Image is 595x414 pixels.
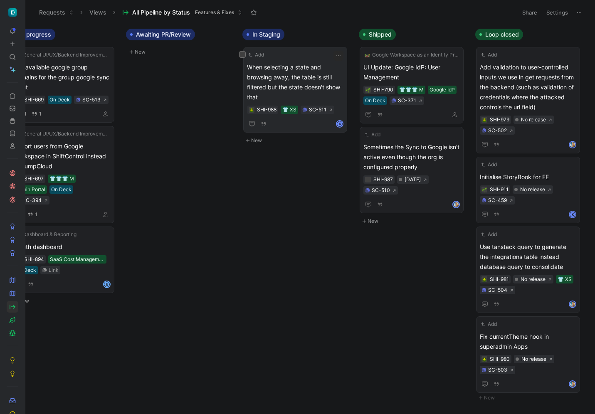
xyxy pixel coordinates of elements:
[480,320,498,328] button: Add
[490,355,510,363] div: SHI-980
[480,230,498,239] button: Add
[6,25,123,310] div: In progressNew
[257,106,277,114] div: SHI-988
[365,52,370,57] img: 🛤️
[104,281,110,287] div: E
[7,7,18,18] button: ShiftControl
[49,266,59,274] div: Link
[480,51,498,59] button: Add
[239,25,356,150] div: In StagingNew
[472,25,588,407] div: Loop closedNew
[49,96,70,104] div: On Deck
[26,210,39,219] button: 1
[430,86,455,94] div: Google IdP
[126,29,195,40] button: Awaiting PR/Review
[247,62,343,102] span: When selecting a state and browsing away, the table is still filtered but the state doesn't show ...
[35,212,37,217] span: 1
[363,142,460,172] span: Sometimes the Sync to Google isn't active even though the org is configured properly
[482,187,487,192] img: 🌱
[490,275,509,283] div: SHI-981
[10,296,119,306] button: New
[242,136,352,145] button: New
[369,30,392,39] span: Shipped
[372,186,390,195] div: SC-510
[123,25,239,61] div: Awaiting PR/ReviewNew
[543,7,572,18] button: Settings
[398,96,416,105] div: SC-371
[488,126,507,135] div: SC-502
[86,6,110,19] button: Views
[360,47,464,123] a: 🛤️Google Workspace as an Identity Provider (IdP) IntegrationUI Update: Google IdP: User Managemen...
[365,87,371,93] div: 🌱
[480,242,576,272] span: Use tanstack query to generate the integrations table instead database query to consolidate
[481,276,487,282] button: 🪲
[282,106,296,114] div: 👕 XS
[249,107,254,113] button: 🪲
[30,109,43,118] button: 1
[243,47,347,133] a: AddWhen selecting a state and browsing away, the table is still filtered but the state doesn't sh...
[476,47,580,153] a: AddAdd validation to user-controlled inputs we use in get requests from the backend (such as vali...
[521,355,546,363] div: No release
[490,185,509,194] div: SHI-911
[35,6,77,19] button: Requests
[249,108,254,113] img: 🪲
[570,142,575,148] img: avatar
[363,51,460,59] button: 🛤️Google Workspace as an Identity Provider (IdP) Integration
[82,96,101,104] div: SC-513
[363,131,382,139] button: Add
[481,356,487,362] button: 🪲
[14,51,111,59] button: General UI/UX/Backend Improvements
[372,51,459,59] span: Google Workspace as an Identity Provider (IdP) Integration
[10,47,114,123] a: General UI/UX/Backend ImprovementsPull available google group domains for the group google sync i...
[488,286,507,294] div: SC-504
[476,316,580,393] a: AddFix currentTheme hook in superadmin AppsSC-503avatar
[360,127,464,213] a: AddSometimes the Sync to Google isn't active even though the org is configured properlySC-510avatar
[126,47,236,57] button: New
[365,88,370,93] img: 🌱
[490,116,509,124] div: SHI-979
[24,96,44,104] div: SHI-669
[136,30,191,39] span: Awaiting PR/Review
[570,212,575,217] div: K
[570,381,575,387] img: avatar
[453,202,459,207] img: avatar
[482,118,487,123] img: 🪲
[480,172,576,182] span: Initialise StoryBook for FE
[481,187,487,192] button: 🌱
[10,29,55,40] button: In progress
[16,185,45,194] div: Admin Portal
[476,227,580,313] a: AddUse tanstack query to generate the integrations table instead database query to consolidate👕 X...
[485,30,519,39] span: Loop closed
[488,196,507,205] div: SC-459
[480,160,498,169] button: Add
[399,86,424,94] div: 👕👕👕 M
[365,96,385,105] div: On Deck
[373,175,393,184] div: SHI-987
[23,130,109,138] span: General UI/UX/Backend Improvements
[359,216,469,226] button: New
[51,185,72,194] div: On Deck
[482,357,487,362] img: 🪲
[482,277,487,282] img: 🪲
[252,30,280,39] span: In Staging
[14,242,111,252] span: OAuth dashboard
[49,175,74,183] div: 👕👕👕 M
[480,62,576,112] span: Add validation to user-controlled inputs we use in get requests from the backend (such as validat...
[521,116,546,124] div: No release
[488,366,507,374] div: SC-503
[10,227,114,293] a: Dashboard & ReportingOAuth dashboardSaaS Cost ManagementOn DeckLinkE
[8,8,17,17] img: ShiftControl
[337,121,343,127] div: K
[475,393,585,403] button: New
[558,275,572,283] div: 👕 XS
[405,175,421,184] div: [DATE]
[20,30,51,39] span: In progress
[359,29,396,40] button: Shipped
[373,86,393,94] div: SHI-790
[23,51,109,59] span: General UI/UX/Backend Improvements
[24,255,44,264] div: SHI-894
[521,275,546,283] div: No release
[475,29,523,40] button: Loop closed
